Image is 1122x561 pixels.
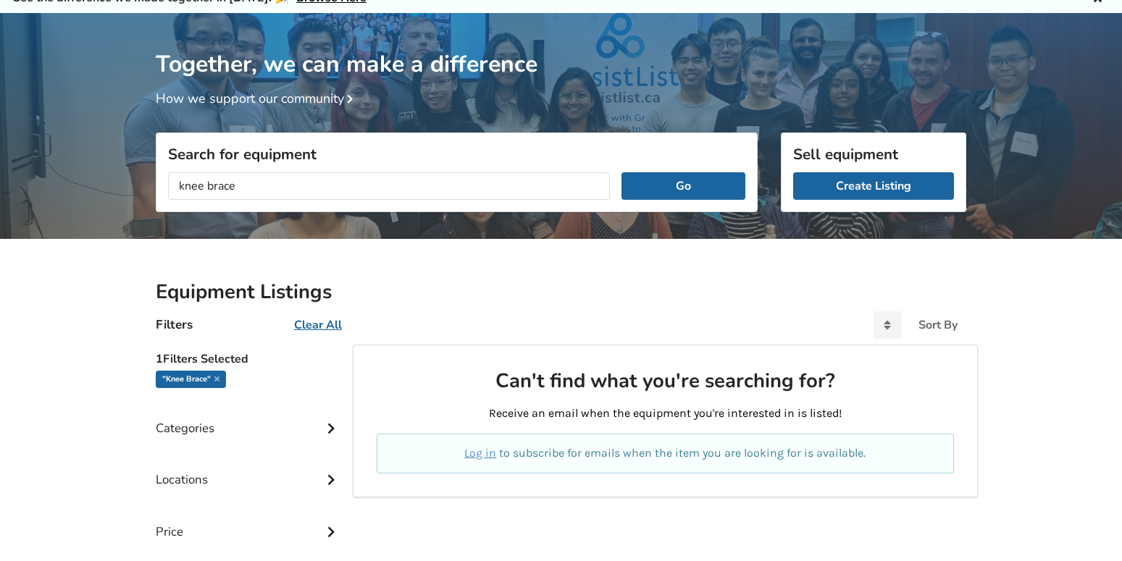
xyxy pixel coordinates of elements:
p: to subscribe for emails when the item you are looking for is available. [394,445,937,462]
input: I am looking for... [168,172,610,200]
p: Receive an email when the equipment you're interested in is listed! [377,405,954,422]
button: Go [621,172,745,200]
h3: Sell equipment [793,145,954,164]
a: How we support our community [156,90,359,107]
div: Locations [156,443,341,494]
a: Create Listing [793,172,954,200]
div: Categories [156,392,341,443]
a: Log in [464,446,496,460]
h5: 1 Filters Selected [156,345,341,371]
h1: Together, we can make a difference [156,13,966,79]
div: "knee brace" [156,371,226,388]
h2: Equipment Listings [156,279,966,305]
div: Sort By [918,319,958,331]
div: Price [156,495,341,547]
h3: Search for equipment [168,145,745,164]
h2: Can't find what you're searching for? [377,368,954,394]
u: Clear All [294,317,342,333]
h4: Filters [156,316,193,333]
